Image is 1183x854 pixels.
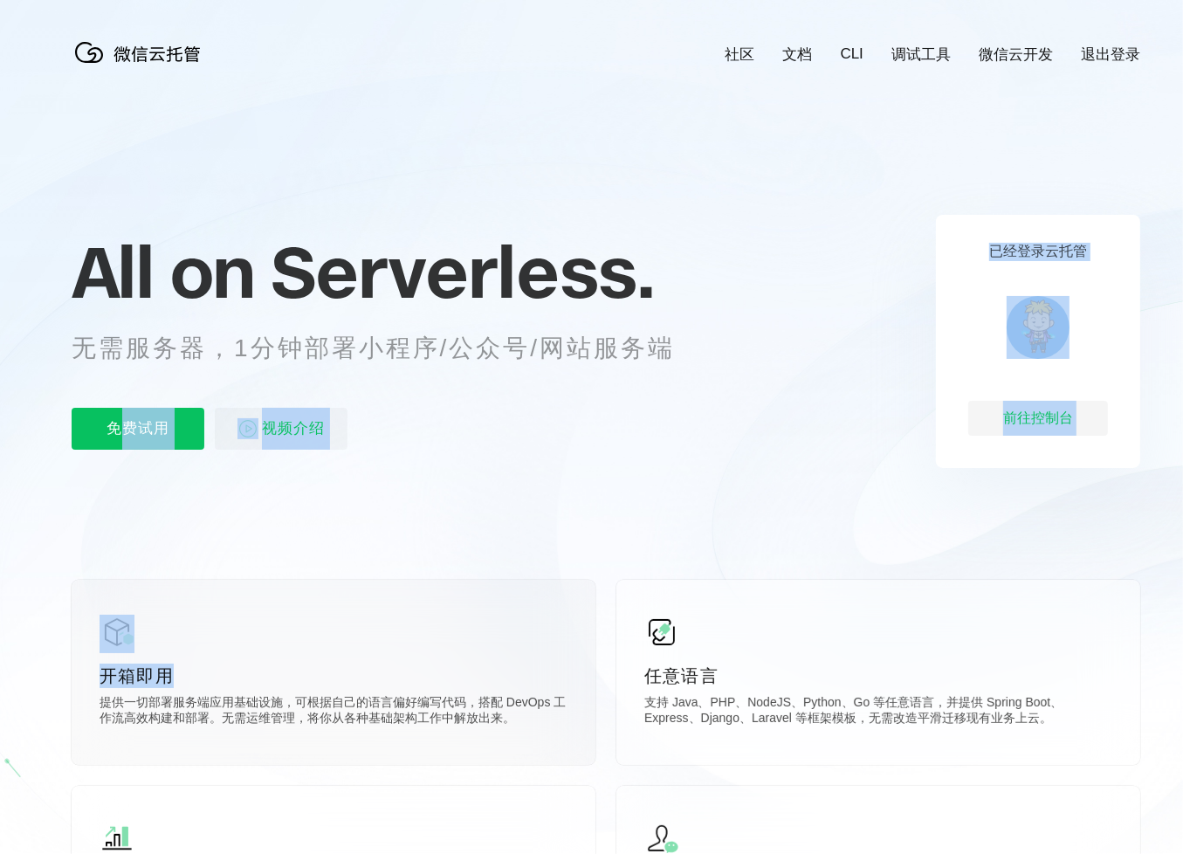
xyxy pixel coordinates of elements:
span: All on [72,228,254,315]
div: 前往控制台 [968,401,1108,436]
a: 社区 [726,45,755,65]
p: 免费试用 [72,408,204,450]
a: CLI [841,45,863,63]
a: 微信云开发 [979,45,1053,65]
a: 调试工具 [891,45,951,65]
a: 微信云托管 [72,58,211,72]
span: 视频介绍 [262,408,325,450]
p: 任意语言 [644,664,1112,688]
p: 支持 Java、PHP、NodeJS、Python、Go 等任意语言，并提供 Spring Boot、Express、Django、Laravel 等框架模板，无需改造平滑迁移现有业务上云。 [644,695,1112,730]
span: Serverless. [271,228,654,315]
p: 无需服务器，1分钟部署小程序/公众号/网站服务端 [72,331,707,366]
a: 退出登录 [1081,45,1140,65]
p: 开箱即用 [100,664,567,688]
a: 文档 [783,45,813,65]
img: 微信云托管 [72,35,211,70]
p: 已经登录云托管 [989,243,1087,261]
img: video_play.svg [237,418,258,439]
p: 提供一切部署服务端应用基础设施，可根据自己的语言偏好编写代码，搭配 DevOps 工作流高效构建和部署。无需运维管理，将你从各种基础架构工作中解放出来。 [100,695,567,730]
